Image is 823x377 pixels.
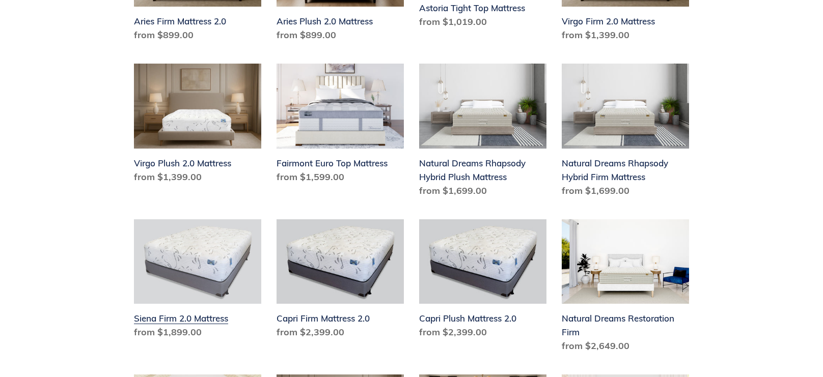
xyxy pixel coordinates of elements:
[277,64,404,188] a: Fairmont Euro Top Mattress
[134,219,261,343] a: Siena Firm 2.0 Mattress
[134,64,261,188] a: Virgo Plush 2.0 Mattress
[562,219,689,357] a: Natural Dreams Restoration Firm
[419,219,546,343] a: Capri Plush Mattress 2.0
[562,64,689,201] a: Natural Dreams Rhapsody Hybrid Firm Mattress
[419,64,546,201] a: Natural Dreams Rhapsody Hybrid Plush Mattress
[277,219,404,343] a: Capri Firm Mattress 2.0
